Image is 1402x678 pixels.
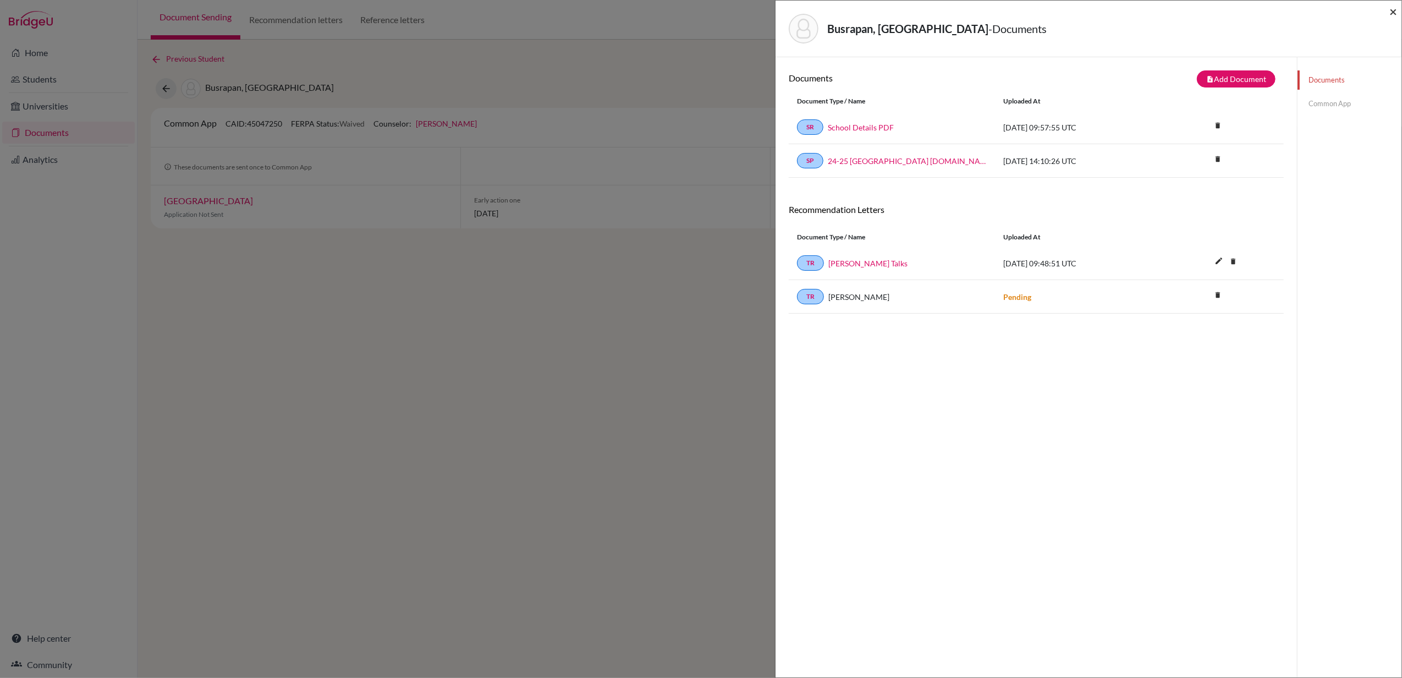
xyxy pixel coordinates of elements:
span: × [1389,3,1397,19]
div: [DATE] 14:10:26 UTC [995,155,1160,167]
h6: Documents [789,73,1036,83]
button: Close [1389,5,1397,18]
i: delete [1225,253,1241,270]
a: delete [1209,152,1226,167]
div: Uploaded at [995,96,1160,106]
i: note_add [1206,75,1214,83]
a: [PERSON_NAME] Talks [828,258,908,269]
div: Document Type / Name [789,232,995,242]
button: edit [1209,254,1228,270]
a: Documents [1297,70,1401,90]
h6: Recommendation Letters [789,204,1284,215]
a: SR [797,119,823,135]
div: [DATE] 09:57:55 UTC [995,122,1160,133]
div: Document Type / Name [789,96,995,106]
a: 24-25 [GEOGRAPHIC_DATA] [DOMAIN_NAME]_wide [828,155,987,167]
a: School Details PDF [828,122,894,133]
a: delete [1209,119,1226,134]
a: SP [797,153,823,168]
a: TR [797,255,824,271]
i: delete [1209,287,1226,303]
strong: Pending [1003,292,1031,302]
a: delete [1225,255,1241,270]
span: [PERSON_NAME] [828,291,889,303]
span: [DATE] 09:48:51 UTC [1003,259,1076,268]
a: delete [1209,288,1226,303]
span: - Documents [988,22,1047,35]
i: delete [1209,151,1226,167]
button: note_addAdd Document [1197,70,1275,88]
div: Uploaded at [995,232,1160,242]
strong: Busrapan, [GEOGRAPHIC_DATA] [827,22,988,35]
a: TR [797,289,824,304]
i: delete [1209,117,1226,134]
i: edit [1210,252,1228,270]
a: Common App [1297,94,1401,113]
